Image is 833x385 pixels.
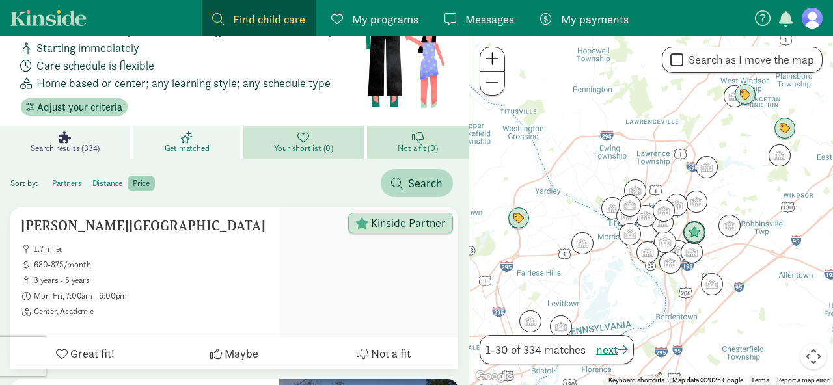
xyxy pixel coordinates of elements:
[550,315,572,338] div: Click to see details
[381,169,453,197] button: Search
[36,39,139,57] span: Starting immediately
[681,241,703,263] div: Click to see details
[165,143,210,153] span: Get matched
[608,376,664,385] button: Keyboard shortcuts
[655,237,677,259] div: Click to see details
[233,10,305,28] span: Find child care
[672,377,743,384] span: Map data ©2025 Google
[635,205,657,227] div: Click to see details
[371,217,446,229] span: Kinside Partner
[472,368,515,385] a: Open this area in Google Maps (opens a new window)
[10,338,159,369] button: Great fit!
[159,338,308,369] button: Maybe
[734,84,756,106] div: Click to see details
[34,259,269,270] span: 680-875/month
[274,143,333,153] span: Your shortlist (0)
[485,341,586,358] span: 1-30 of 334 matches
[683,221,705,243] div: Click to see details
[21,218,269,233] h5: [PERSON_NAME][GEOGRAPHIC_DATA]
[777,377,829,384] a: Report a map error
[800,343,826,369] button: Map camera controls
[31,143,100,153] span: Search results (334)
[36,74,331,92] span: Home based or center; any learning style; any schedule type
[701,273,723,295] div: Click to see details
[571,232,594,254] div: Click to see details
[133,126,243,159] a: Get matched
[619,194,641,217] div: Click to see details
[34,275,269,285] span: 3 years - 5 years
[561,10,629,28] span: My payments
[309,338,458,369] button: Not a fit
[34,244,269,254] span: 1.7 miles
[619,223,641,245] div: Click to see details
[21,98,128,116] button: Adjust your criteria
[70,345,115,362] span: Great fit!
[651,211,674,233] div: Click to see details
[683,222,705,244] div: Click to see details
[519,310,541,332] div: Click to see details
[654,231,676,253] div: Click to see details
[685,191,707,213] div: Click to see details
[508,207,530,230] div: Click to see details
[36,57,154,74] span: Care schedule is flexible
[37,100,122,115] span: Adjust your criteria
[751,377,769,384] a: Terms
[10,10,87,26] a: Kinside
[616,205,638,227] div: Click to see details
[724,85,746,107] div: Click to see details
[659,252,681,274] div: Click to see details
[128,176,155,191] label: price
[624,179,646,202] div: Click to see details
[667,240,689,262] div: Click to see details
[769,144,791,166] div: Click to see details
[774,118,796,140] div: Click to see details
[87,176,128,191] label: distance
[636,241,659,263] div: Click to see details
[696,156,718,178] div: Click to see details
[10,178,45,189] span: Sort by:
[243,126,368,159] a: Your shortlist (0)
[718,215,741,237] div: Click to see details
[472,368,515,385] img: Google
[653,200,675,222] div: Click to see details
[398,143,437,153] span: Not a fit (0)
[408,174,443,192] span: Search
[34,306,269,317] span: Center, Academic
[367,126,469,159] a: Not a fit (0)
[34,291,269,301] span: Mon-Fri, 7:00am - 6:00pm
[225,345,258,362] span: Maybe
[371,345,411,362] span: Not a fit
[596,341,628,358] button: next
[666,194,688,216] div: Click to see details
[47,176,87,191] label: partners
[352,10,418,28] span: My programs
[601,197,623,219] div: Click to see details
[683,52,814,68] label: Search as I move the map
[465,10,514,28] span: Messages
